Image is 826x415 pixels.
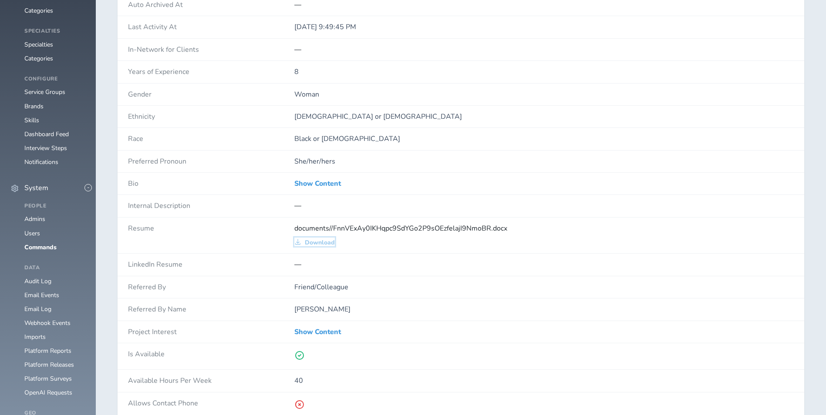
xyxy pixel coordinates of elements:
a: OpenAI Requests [24,388,72,397]
div: — [294,46,794,54]
a: Show Content [294,180,341,187]
button: - [84,184,92,191]
a: Interview Steps [24,144,67,152]
h4: Available Hours Per Week [128,377,294,385]
a: Email Log [24,305,51,313]
a: Platform Surveys [24,375,72,383]
a: Specialties [24,40,53,49]
h4: Auto Archived At [128,1,294,9]
a: Notifications [24,158,58,166]
span: Download [305,239,335,246]
a: Platform Reports [24,347,71,355]
h4: LinkedIn Resume [128,261,294,268]
h4: Gender [128,90,294,98]
a: Dashboard Feed [24,130,69,138]
p: She/her/hers [294,157,794,165]
h4: Race [128,135,294,143]
h4: Configure [24,76,85,82]
p: 40 [294,377,794,385]
div: — [294,202,794,210]
a: Commands [24,243,57,251]
h4: Data [24,265,85,271]
a: Service Groups [24,88,65,96]
h4: Resume [128,224,294,232]
a: Webhook Events [24,319,71,327]
a: Platform Releases [24,361,74,369]
h4: Preferred Pronoun [128,157,294,165]
a: Admins [24,215,45,223]
p: [DATE] 9:49:45 PM [294,23,794,31]
a: Show Content [294,328,341,336]
p: 8 [294,68,794,76]
a: Skills [24,116,39,124]
a: Email Events [24,291,59,299]
h4: Ethnicity [128,113,294,120]
h4: Years of Experience [128,68,294,76]
h4: Internal Description [128,202,294,210]
h4: Bio [128,180,294,187]
h4: Is Available [128,350,294,358]
a: Audit Log [24,277,51,285]
h4: Project Interest [128,328,294,336]
h4: In-Network for Clients [128,46,294,54]
h4: Allows Contact Phone [128,399,294,407]
span: System [24,184,48,192]
h4: Specialties [24,28,85,34]
a: Categories [24,54,53,63]
p: [DEMOGRAPHIC_DATA] or [DEMOGRAPHIC_DATA] [294,113,794,120]
p: — [294,1,794,9]
a: Imports [24,333,46,341]
h4: Last Activity At [128,23,294,31]
p: Friend/Colleague [294,283,794,291]
a: Users [24,229,40,238]
p: Black or [DEMOGRAPHIC_DATA] [294,135,794,143]
a: Categories [24,7,53,15]
span: documents//FnnVExAy0IKHqpc9SdYGo2P9sOEzfelajI9NmoBR.docx [294,224,507,233]
p: [PERSON_NAME] [294,305,794,313]
span: — [294,260,301,269]
p: Woman [294,90,794,98]
h4: Referred By Name [128,305,294,313]
a: Brands [24,102,44,110]
h4: Referred By [128,283,294,291]
h4: People [24,203,85,209]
